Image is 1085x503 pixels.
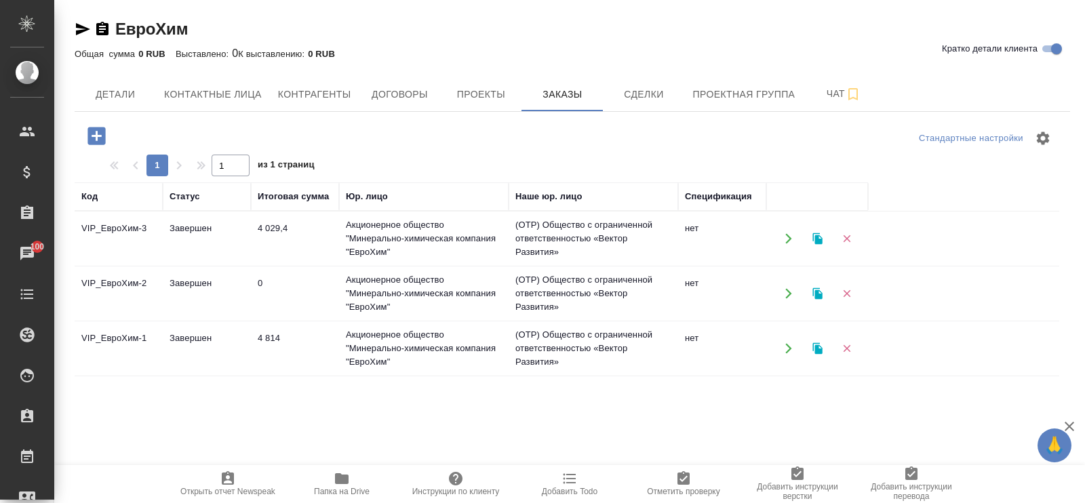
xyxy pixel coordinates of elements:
button: Открыть отчет Newspeak [171,465,285,503]
p: Выставлено: [176,49,232,59]
div: Спецификация [685,190,752,203]
td: (OTP) Общество с ограниченной ответственностью «Вектор Развития» [509,266,678,321]
span: Договоры [367,86,432,103]
button: Удалить [833,280,861,308]
button: Открыть [774,335,802,363]
span: Открыть отчет Newspeak [180,487,275,496]
td: Завершен [163,215,251,262]
td: Акционерное общество "Минерально-химическая компания "ЕвроХим" [339,321,509,376]
button: Добавить инструкции верстки [741,465,854,503]
div: 0 [75,45,1070,62]
p: Общая сумма [75,49,138,59]
div: Статус [170,190,200,203]
div: Наше юр. лицо [515,190,583,203]
td: VIP_ЕвроХим-2 [75,270,163,317]
button: Папка на Drive [285,465,399,503]
button: Клонировать [804,225,831,253]
td: VIP_ЕвроХим-1 [75,325,163,372]
p: 0 RUB [308,49,345,59]
button: Отметить проверку [627,465,741,503]
span: Инструкции по клиенту [412,487,500,496]
button: Открыть [774,225,802,253]
td: VIP_ЕвроХим-3 [75,215,163,262]
span: Контактные лица [164,86,262,103]
span: Настроить таблицу [1027,122,1059,155]
td: (OTP) Общество с ограниченной ответственностью «Вектор Развития» [509,212,678,266]
button: Скопировать ссылку для ЯМессенджера [75,21,91,37]
span: Проекты [448,86,513,103]
button: Добавить инструкции перевода [854,465,968,503]
span: Добавить Todo [542,487,597,496]
td: нет [678,215,766,262]
span: Добавить инструкции верстки [749,482,846,501]
span: Чат [811,85,876,102]
button: Добавить Todo [513,465,627,503]
button: Удалить [833,225,861,253]
a: 100 [3,237,51,270]
td: 4 814 [251,325,339,372]
span: Заказы [530,86,595,103]
span: Проектная группа [692,86,795,103]
span: Детали [83,86,148,103]
svg: Подписаться [845,86,861,102]
td: Акционерное общество "Минерально-химическая компания "ЕвроХим" [339,266,509,321]
span: Кратко детали клиента [942,42,1038,56]
td: нет [678,325,766,372]
span: Добавить инструкции перевода [863,482,960,501]
td: Завершен [163,325,251,372]
p: 0 RUB [138,49,176,59]
div: Итоговая сумма [258,190,329,203]
button: Инструкции по клиенту [399,465,513,503]
button: Скопировать ссылку [94,21,111,37]
button: Открыть [774,280,802,308]
span: Отметить проверку [647,487,719,496]
a: ЕвроХим [115,20,188,38]
button: Клонировать [804,280,831,308]
span: из 1 страниц [258,157,315,176]
td: 0 [251,270,339,317]
span: Сделки [611,86,676,103]
div: Код [81,190,98,203]
button: 🙏 [1038,428,1071,462]
td: 4 029,4 [251,215,339,262]
button: Добавить проект [78,122,115,150]
span: 100 [22,240,53,254]
div: split button [915,128,1027,149]
td: Завершен [163,270,251,317]
span: 🙏 [1043,431,1066,460]
td: (OTP) Общество с ограниченной ответственностью «Вектор Развития» [509,321,678,376]
td: нет [678,270,766,317]
p: К выставлению: [238,49,308,59]
span: Контрагенты [278,86,351,103]
button: Удалить [833,335,861,363]
button: Клонировать [804,335,831,363]
span: Папка на Drive [314,487,370,496]
td: Акционерное общество "Минерально-химическая компания "ЕвроХим" [339,212,509,266]
div: Юр. лицо [346,190,388,203]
